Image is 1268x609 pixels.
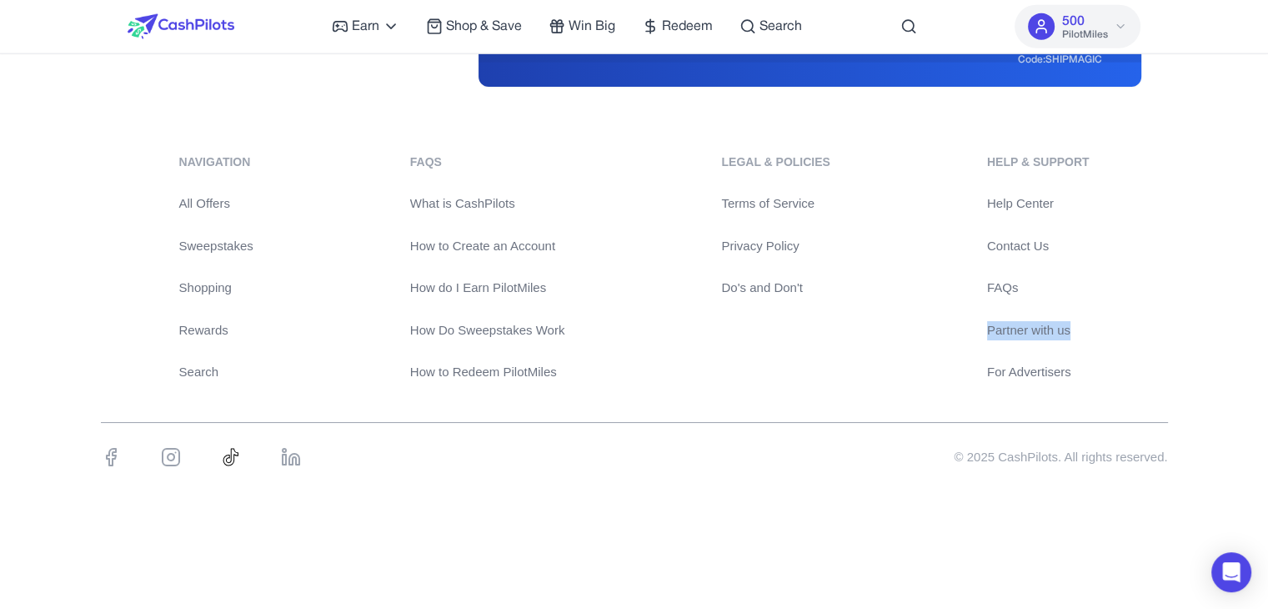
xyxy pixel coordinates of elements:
[179,321,253,340] a: Rewards
[987,363,1090,382] a: For Advertisers
[987,279,1090,298] a: FAQs
[128,14,234,39] img: CashPilots Logo
[954,448,1167,467] div: © 2025 CashPilots. All rights reserved.
[179,237,253,256] a: Sweepstakes
[179,279,253,298] a: Shopping
[549,17,615,37] a: Win Big
[1015,5,1140,48] button: 500PilotMiles
[721,279,829,298] a: Do's and Don't
[721,194,829,214] a: Terms of Service
[642,17,713,37] a: Redeem
[1018,53,1102,67] div: Code: SHIPMAGIC
[987,194,1090,214] a: Help Center
[426,17,522,37] a: Shop & Save
[179,154,253,171] div: navigation
[179,194,253,214] a: All Offers
[987,237,1090,256] a: Contact Us
[410,279,565,298] a: How do I Earn PilotMiles
[721,154,829,171] div: Legal & Policies
[410,321,565,340] a: How Do Sweepstakes Work
[987,154,1090,171] div: Help & Support
[721,237,829,256] a: Privacy Policy
[1061,12,1084,32] span: 500
[410,237,565,256] a: How to Create an Account
[332,17,399,37] a: Earn
[759,17,802,37] span: Search
[739,17,802,37] a: Search
[1211,552,1251,592] div: Open Intercom Messenger
[352,17,379,37] span: Earn
[446,17,522,37] span: Shop & Save
[410,194,565,214] a: What is CashPilots
[662,17,713,37] span: Redeem
[987,321,1090,340] a: Partner with us
[569,17,615,37] span: Win Big
[410,363,565,382] a: How to Redeem PilotMiles
[221,447,241,467] img: TikTok
[410,154,565,171] div: FAQs
[179,363,253,382] a: Search
[1061,28,1107,42] span: PilotMiles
